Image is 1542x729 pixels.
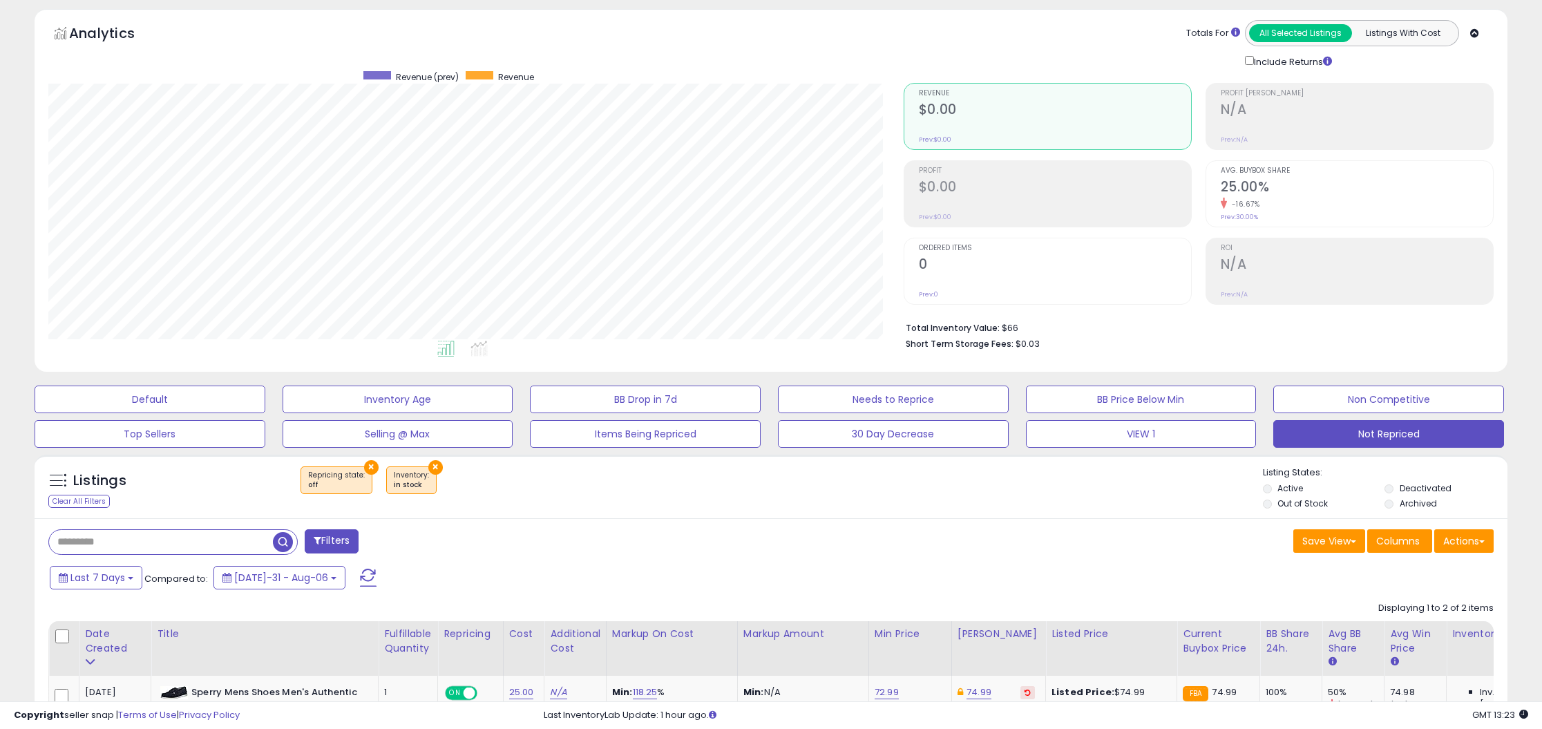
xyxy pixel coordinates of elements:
h2: 25.00% [1221,179,1493,198]
button: Not Repriced [1273,420,1504,448]
div: Fulfillable Quantity [384,627,432,656]
small: Avg Win Price. [1390,656,1398,668]
a: 25.00 [509,685,534,699]
button: Actions [1434,529,1494,553]
div: [PERSON_NAME] [958,627,1040,641]
small: Prev: N/A [1221,290,1248,299]
a: Privacy Policy [179,708,240,721]
div: Displaying 1 to 2 of 2 items [1378,602,1494,615]
span: Ordered Items [919,245,1191,252]
span: $0.03 [1016,337,1040,350]
div: Totals For [1186,27,1240,40]
b: Short Term Storage Fees: [906,338,1013,350]
label: Archived [1400,498,1437,509]
h2: 0 [919,256,1191,275]
li: $66 [906,319,1483,335]
button: Filters [305,529,359,553]
b: Listed Price: [1051,685,1114,699]
div: Min Price [875,627,946,641]
button: × [428,460,443,475]
span: Revenue [498,71,534,83]
button: Non Competitive [1273,386,1504,413]
a: N/A [550,685,567,699]
div: % [612,686,727,712]
div: in stock [394,480,429,490]
a: 74.99 [967,685,991,699]
div: BB Share 24h. [1266,627,1316,656]
h2: N/A [1221,256,1493,275]
h5: Analytics [69,23,162,46]
small: Avg BB Share. [1328,656,1336,668]
a: 72.99 [875,685,899,699]
div: Include Returns [1235,53,1349,69]
span: Columns [1376,534,1420,548]
div: [DATE] [85,686,140,699]
button: Save View [1293,529,1365,553]
button: Listings With Cost [1351,24,1454,42]
button: [DATE]-31 - Aug-06 [213,566,345,589]
div: Last InventoryLab Update: 1 hour ago. [544,709,1528,722]
th: The percentage added to the cost of goods (COGS) that forms the calculator for Min & Max prices. [606,621,737,676]
i: This overrides the store level Dynamic Max Price for this listing [958,688,963,697]
b: Sperry Mens Shoes Men's Authentic Original Sirocco Boat Shoe, Navy Suede, 11 [191,686,359,728]
button: × [364,460,379,475]
div: Clear All Filters [48,495,110,508]
div: Avg BB Share [1328,627,1378,656]
div: off [308,480,365,490]
b: Min: [612,685,633,699]
button: Items Being Repriced [530,420,761,448]
div: Markup on Cost [612,627,732,641]
span: Compared to: [144,572,208,585]
div: 50% [1328,686,1384,699]
strong: Min: [743,685,764,699]
img: 31DnE2ybV4L._SL40_.jpg [160,686,188,699]
h2: $0.00 [919,179,1191,198]
div: Markup Amount [743,627,863,641]
span: Repricing state : [308,470,365,491]
label: Deactivated [1400,482,1451,494]
button: Last 7 Days [50,566,142,589]
div: Cost [509,627,539,641]
span: 74.99 [1212,685,1237,699]
b: Total Inventory Value: [906,322,1000,334]
span: ROI [1221,245,1493,252]
div: 100% [1266,686,1311,699]
a: 118.25 [633,685,658,699]
small: Prev: $0.00 [919,135,951,144]
button: Inventory Age [283,386,513,413]
span: Avg. Buybox Share [1221,167,1493,175]
div: Current Buybox Price [1183,627,1254,656]
div: Additional Cost [550,627,600,656]
span: 2025-08-15 13:23 GMT [1472,708,1528,721]
div: seller snap | | [14,709,240,722]
div: Listed Price [1051,627,1171,641]
div: Avg Win Price [1390,627,1440,656]
button: VIEW 1 [1026,420,1257,448]
div: 1 [384,686,427,699]
small: Prev: $0.00 [919,213,951,221]
button: Default [35,386,265,413]
span: Revenue (prev) [396,71,459,83]
button: Selling @ Max [283,420,513,448]
h5: Listings [73,471,126,491]
label: Out of Stock [1277,498,1328,509]
span: ON [446,688,464,699]
small: -16.67% [1227,199,1260,209]
button: Columns [1367,529,1432,553]
label: Active [1277,482,1303,494]
button: 30 Day Decrease [778,420,1009,448]
div: Date Created [85,627,145,656]
button: Needs to Reprice [778,386,1009,413]
button: Top Sellers [35,420,265,448]
span: Revenue [919,90,1191,97]
strong: Copyright [14,708,64,721]
span: Profit [PERSON_NAME] [1221,90,1493,97]
p: N/A [743,686,858,699]
span: [DATE]-31 - Aug-06 [234,571,328,585]
button: All Selected Listings [1249,24,1352,42]
small: FBA [1183,686,1208,701]
button: BB Price Below Min [1026,386,1257,413]
div: $74.99 [1051,686,1166,699]
button: BB Drop in 7d [530,386,761,413]
small: Prev: 0 [919,290,938,299]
